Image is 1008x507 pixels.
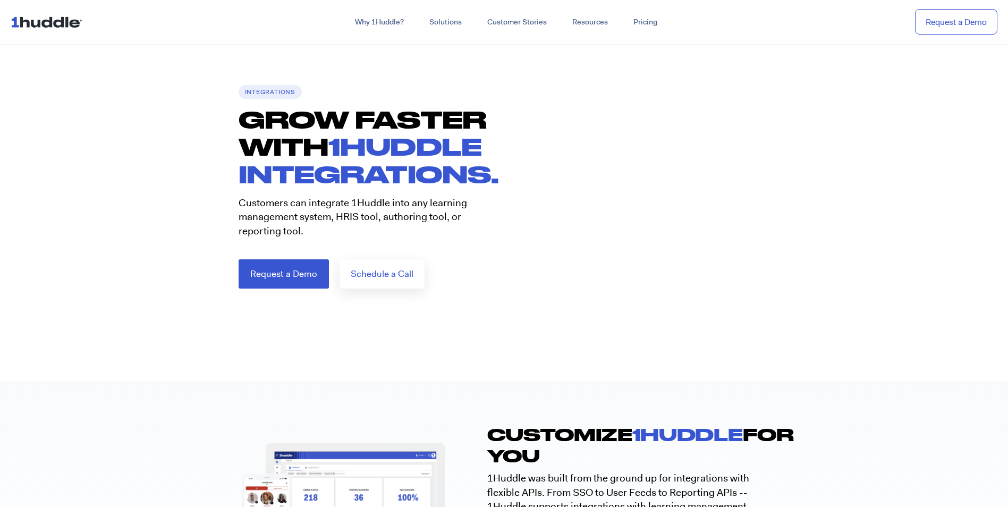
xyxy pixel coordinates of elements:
a: Request a Demo [915,9,997,35]
img: ... [11,12,87,32]
span: Request a Demo [250,269,317,278]
a: Resources [560,13,621,32]
a: Solutions [417,13,475,32]
h1: GROW FASTER WITH [239,106,504,188]
h2: CUSTOMIZE FOR YOU [487,424,754,467]
h6: Integrations [239,85,302,99]
a: Pricing [621,13,670,32]
span: 1HUDDLE [632,424,743,444]
a: Schedule a Call [340,259,425,289]
a: Customer Stories [475,13,560,32]
span: 1HUDDLE INTEGRATIONS. [239,132,499,188]
p: Customers can integrate 1Huddle into any learning management system, HRIS tool, authoring tool, o... [239,196,494,239]
a: Request a Demo [239,259,329,289]
a: Why 1Huddle? [342,13,417,32]
span: Schedule a Call [351,269,413,278]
